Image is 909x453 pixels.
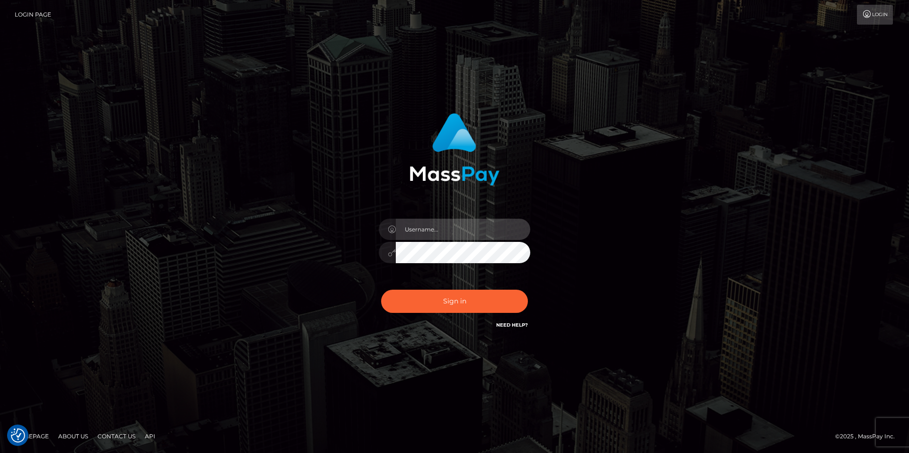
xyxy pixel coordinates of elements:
[10,429,53,444] a: Homepage
[410,113,499,186] img: MassPay Login
[496,322,528,328] a: Need Help?
[141,429,159,444] a: API
[857,5,893,25] a: Login
[396,219,530,240] input: Username...
[15,5,51,25] a: Login Page
[11,428,25,443] img: Revisit consent button
[11,428,25,443] button: Consent Preferences
[381,290,528,313] button: Sign in
[54,429,92,444] a: About Us
[94,429,139,444] a: Contact Us
[835,431,902,442] div: © 2025 , MassPay Inc.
